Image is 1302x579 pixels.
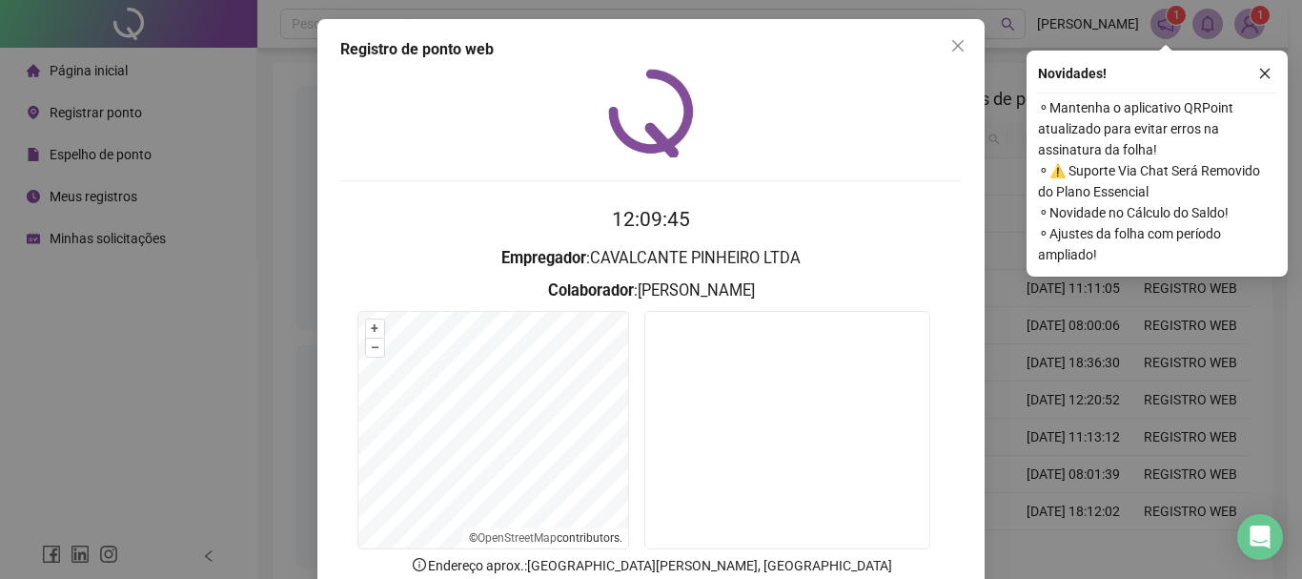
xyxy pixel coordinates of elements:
h3: : [PERSON_NAME] [340,279,962,303]
p: Endereço aprox. : [GEOGRAPHIC_DATA][PERSON_NAME], [GEOGRAPHIC_DATA] [340,555,962,576]
a: OpenStreetMap [478,531,557,545]
span: Novidades ! [1038,63,1107,84]
strong: Empregador [501,249,586,267]
span: close [1258,67,1271,80]
button: – [366,339,384,357]
span: ⚬ ⚠️ Suporte Via Chat Será Removido do Plano Essencial [1038,160,1276,202]
div: Registro de ponto web [340,38,962,61]
button: Close [943,31,973,61]
button: + [366,320,384,338]
span: ⚬ Novidade no Cálculo do Saldo! [1038,202,1276,223]
div: Open Intercom Messenger [1237,514,1283,560]
span: close [950,38,966,53]
span: ⚬ Mantenha o aplicativo QRPoint atualizado para evitar erros na assinatura da folha! [1038,97,1276,160]
h3: : CAVALCANTE PINHEIRO LTDA [340,246,962,271]
time: 12:09:45 [612,208,690,231]
span: info-circle [411,556,428,573]
strong: Colaborador [548,281,634,300]
img: QRPoint [608,69,694,157]
li: © contributors. [469,531,622,545]
span: ⚬ Ajustes da folha com período ampliado! [1038,223,1276,265]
